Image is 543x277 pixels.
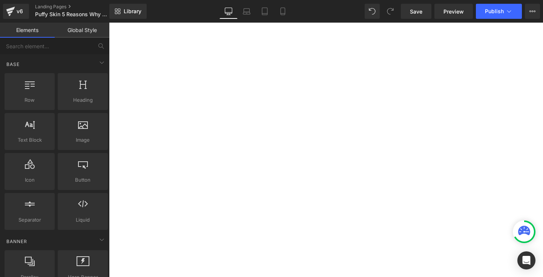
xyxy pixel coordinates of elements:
[238,4,256,19] a: Laptop
[443,8,464,15] span: Preview
[256,4,274,19] a: Tablet
[485,8,504,14] span: Publish
[6,238,28,245] span: Banner
[476,4,522,19] button: Publish
[35,4,122,10] a: Landing Pages
[35,11,107,17] span: Puffy Skin 5 Reasons Why | Listicle
[60,136,106,144] span: Image
[7,136,52,144] span: Text Block
[60,96,106,104] span: Heading
[60,216,106,224] span: Liquid
[517,251,535,269] div: Open Intercom Messenger
[365,4,380,19] button: Undo
[383,4,398,19] button: Redo
[274,4,292,19] a: Mobile
[7,96,52,104] span: Row
[6,61,20,68] span: Base
[55,23,109,38] a: Global Style
[7,216,52,224] span: Separator
[109,4,147,19] a: New Library
[525,4,540,19] button: More
[60,176,106,184] span: Button
[434,4,473,19] a: Preview
[219,4,238,19] a: Desktop
[7,176,52,184] span: Icon
[410,8,422,15] span: Save
[3,4,29,19] a: v6
[15,6,25,16] div: v6
[124,8,141,15] span: Library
